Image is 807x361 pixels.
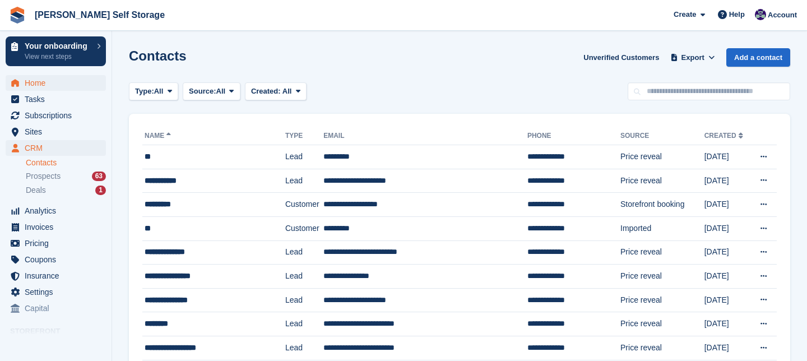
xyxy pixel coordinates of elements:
[620,288,704,312] td: Price reveal
[285,169,323,193] td: Lead
[285,145,323,169] td: Lead
[323,127,527,145] th: Email
[6,252,106,267] a: menu
[6,91,106,107] a: menu
[9,7,26,24] img: stora-icon-8386f47178a22dfd0bd8f6a31ec36ba5ce8667c1dd55bd0f319d3a0aa187defe.svg
[285,336,323,360] td: Lead
[285,216,323,240] td: Customer
[282,87,292,95] span: All
[755,9,766,20] img: Matthew Jones
[10,326,112,337] span: Storefront
[6,36,106,66] a: Your onboarding View next steps
[726,48,790,67] a: Add a contact
[620,312,704,336] td: Price reveal
[704,132,745,140] a: Created
[704,288,750,312] td: [DATE]
[527,127,620,145] th: Phone
[26,184,106,196] a: Deals 1
[26,171,61,182] span: Prospects
[6,235,106,251] a: menu
[216,86,226,97] span: All
[92,172,106,181] div: 63
[154,86,164,97] span: All
[25,284,92,300] span: Settings
[285,288,323,312] td: Lead
[704,169,750,193] td: [DATE]
[30,6,169,24] a: [PERSON_NAME] Self Storage
[620,336,704,360] td: Price reveal
[620,193,704,217] td: Storefront booking
[25,268,92,284] span: Insurance
[25,42,91,50] p: Your onboarding
[579,48,664,67] a: Unverified Customers
[6,219,106,235] a: menu
[26,158,106,168] a: Contacts
[285,265,323,289] td: Lead
[6,75,106,91] a: menu
[674,9,696,20] span: Create
[25,91,92,107] span: Tasks
[25,75,92,91] span: Home
[620,240,704,265] td: Price reveal
[6,140,106,156] a: menu
[285,193,323,217] td: Customer
[25,235,92,251] span: Pricing
[6,284,106,300] a: menu
[25,108,92,123] span: Subscriptions
[25,219,92,235] span: Invoices
[26,170,106,182] a: Prospects 63
[620,145,704,169] td: Price reveal
[285,312,323,336] td: Lead
[26,185,46,196] span: Deals
[135,86,154,97] span: Type:
[25,203,92,219] span: Analytics
[6,108,106,123] a: menu
[620,265,704,289] td: Price reveal
[620,169,704,193] td: Price reveal
[620,127,704,145] th: Source
[704,312,750,336] td: [DATE]
[6,300,106,316] a: menu
[285,240,323,265] td: Lead
[704,336,750,360] td: [DATE]
[25,252,92,267] span: Coupons
[704,240,750,265] td: [DATE]
[129,48,187,63] h1: Contacts
[245,82,307,101] button: Created: All
[25,124,92,140] span: Sites
[704,216,750,240] td: [DATE]
[145,132,173,140] a: Name
[95,186,106,195] div: 1
[668,48,717,67] button: Export
[704,193,750,217] td: [DATE]
[620,216,704,240] td: Imported
[681,52,704,63] span: Export
[704,265,750,289] td: [DATE]
[704,145,750,169] td: [DATE]
[129,82,178,101] button: Type: All
[6,203,106,219] a: menu
[183,82,240,101] button: Source: All
[285,127,323,145] th: Type
[25,52,91,62] p: View next steps
[6,124,106,140] a: menu
[251,87,281,95] span: Created:
[768,10,797,21] span: Account
[25,140,92,156] span: CRM
[189,86,216,97] span: Source:
[729,9,745,20] span: Help
[25,300,92,316] span: Capital
[6,268,106,284] a: menu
